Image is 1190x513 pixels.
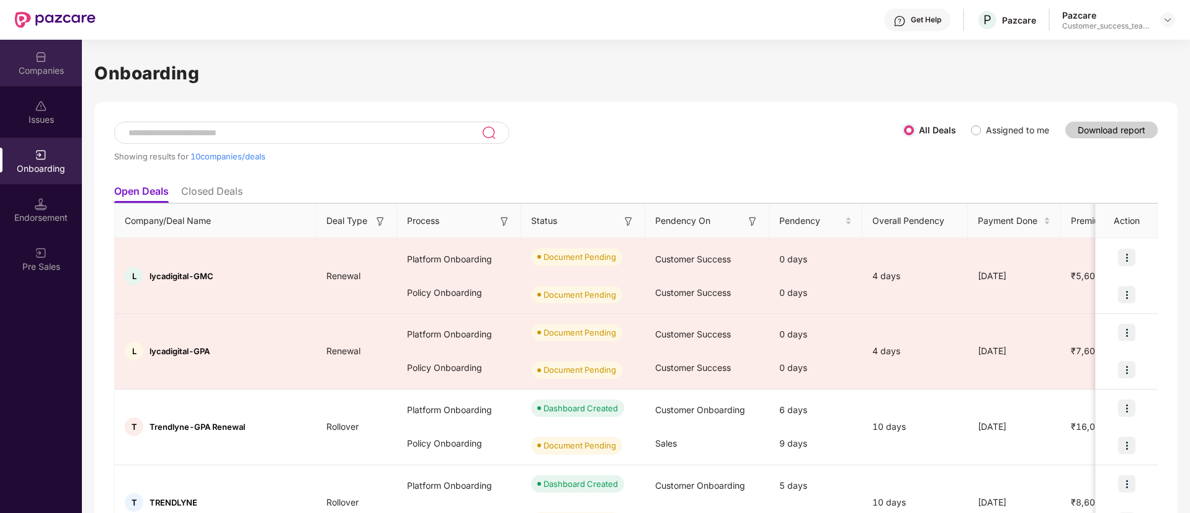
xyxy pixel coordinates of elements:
div: 10 days [862,496,968,509]
span: lycadigital-GMC [150,271,213,281]
div: Pazcare [1062,9,1149,21]
div: Platform Onboarding [397,243,521,276]
span: Deal Type [326,214,367,228]
span: Process [407,214,439,228]
span: ₹5,60,721 [1061,270,1124,281]
th: Company/Deal Name [115,204,316,238]
span: Customer Success [655,362,731,373]
img: svg+xml;base64,PHN2ZyB3aWR0aD0iMTYiIGhlaWdodD0iMTYiIHZpZXdCb3g9IjAgMCAxNiAxNiIgZmlsbD0ibm9uZSIgeG... [498,215,511,228]
img: icon [1118,437,1135,454]
div: Pazcare [1002,14,1036,26]
div: T [125,417,143,436]
img: svg+xml;base64,PHN2ZyBpZD0iQ29tcGFuaWVzIiB4bWxucz0iaHR0cDovL3d3dy53My5vcmcvMjAwMC9zdmciIHdpZHRoPS... [35,51,47,63]
div: 9 days [769,427,862,460]
div: Policy Onboarding [397,427,521,460]
span: Customer Success [655,329,731,339]
div: Platform Onboarding [397,318,521,351]
span: ₹16,000 [1061,421,1116,432]
div: Showing results for [114,151,904,161]
span: Rollover [316,497,369,507]
th: Overall Pendency [862,204,968,238]
span: Renewal [316,346,370,356]
div: 0 days [769,318,862,351]
div: Document Pending [544,439,616,452]
span: Customer Onboarding [655,480,745,491]
div: 0 days [769,276,862,310]
img: svg+xml;base64,PHN2ZyB3aWR0aD0iMTQuNSIgaGVpZ2h0PSIxNC41IiB2aWV3Qm94PSIwIDAgMTYgMTYiIGZpbGw9Im5vbm... [35,198,47,210]
span: Pendency [779,214,843,228]
span: ₹7,600 [1061,346,1111,356]
img: icon [1118,399,1135,417]
li: Closed Deals [181,185,243,203]
div: [DATE] [968,344,1061,358]
img: icon [1118,324,1135,341]
span: Status [531,214,557,228]
span: Rollover [316,421,369,432]
img: svg+xml;base64,PHN2ZyBpZD0iRHJvcGRvd24tMzJ4MzIiIHhtbG5zPSJodHRwOi8vd3d3LnczLm9yZy8yMDAwL3N2ZyIgd2... [1163,15,1173,25]
img: New Pazcare Logo [15,12,96,28]
img: svg+xml;base64,PHN2ZyB3aWR0aD0iMTYiIGhlaWdodD0iMTYiIHZpZXdCb3g9IjAgMCAxNiAxNiIgZmlsbD0ibm9uZSIgeG... [622,215,635,228]
span: Trendlyne-GPA Renewal [150,422,245,432]
img: svg+xml;base64,PHN2ZyB3aWR0aD0iMTYiIGhlaWdodD0iMTYiIHZpZXdCb3g9IjAgMCAxNiAxNiIgZmlsbD0ibm9uZSIgeG... [746,215,759,228]
span: Pendency On [655,214,710,228]
div: Platform Onboarding [397,393,521,427]
div: 0 days [769,243,862,276]
span: Renewal [316,270,370,281]
img: icon [1118,249,1135,266]
div: L [125,267,143,285]
button: Download report [1065,122,1158,138]
div: 4 days [862,344,968,358]
th: Premium Paid [1061,204,1142,238]
div: [DATE] [968,420,1061,434]
div: Customer_success_team_lead [1062,21,1149,31]
div: Document Pending [544,364,616,376]
div: Platform Onboarding [397,469,521,502]
div: [DATE] [968,496,1061,509]
div: Document Pending [544,251,616,263]
div: 10 days [862,420,968,434]
img: icon [1118,475,1135,493]
div: Policy Onboarding [397,276,521,310]
div: T [125,493,143,512]
img: svg+xml;base64,PHN2ZyB3aWR0aD0iMjQiIGhlaWdodD0iMjUiIHZpZXdCb3g9IjAgMCAyNCAyNSIgZmlsbD0ibm9uZSIgeG... [481,125,496,140]
div: 0 days [769,351,862,385]
div: Document Pending [544,326,616,339]
div: [DATE] [968,269,1061,283]
div: Get Help [911,15,941,25]
span: Sales [655,438,677,448]
img: icon [1118,286,1135,303]
img: svg+xml;base64,PHN2ZyBpZD0iSXNzdWVzX2Rpc2FibGVkIiB4bWxucz0iaHR0cDovL3d3dy53My5vcmcvMjAwMC9zdmciIH... [35,100,47,112]
div: Dashboard Created [544,402,618,414]
div: Policy Onboarding [397,351,521,385]
div: Dashboard Created [544,478,618,490]
h1: Onboarding [94,60,1178,87]
img: icon [1118,361,1135,378]
label: All Deals [919,125,956,135]
div: 4 days [862,269,968,283]
div: Document Pending [544,288,616,301]
div: 5 days [769,469,862,502]
img: svg+xml;base64,PHN2ZyBpZD0iSGVscC0zMngzMiIgeG1sbnM9Imh0dHA6Ly93d3cudzMub3JnLzIwMDAvc3ZnIiB3aWR0aD... [893,15,906,27]
span: TRENDLYNE [150,497,197,507]
span: Payment Done [978,214,1041,228]
span: Customer Success [655,287,731,298]
div: 6 days [769,393,862,427]
div: L [125,342,143,360]
span: P [983,12,991,27]
th: Payment Done [968,204,1061,238]
img: svg+xml;base64,PHN2ZyB3aWR0aD0iMTYiIGhlaWdodD0iMTYiIHZpZXdCb3g9IjAgMCAxNiAxNiIgZmlsbD0ibm9uZSIgeG... [374,215,387,228]
img: svg+xml;base64,PHN2ZyB3aWR0aD0iMjAiIGhlaWdodD0iMjAiIHZpZXdCb3g9IjAgMCAyMCAyMCIgZmlsbD0ibm9uZSIgeG... [35,149,47,161]
th: Action [1096,204,1158,238]
label: Assigned to me [986,125,1049,135]
span: Customer Success [655,254,731,264]
li: Open Deals [114,185,169,203]
span: lycadigital-GPA [150,346,210,356]
span: ₹8,60,000 [1061,497,1124,507]
th: Pendency [769,204,862,238]
span: Customer Onboarding [655,404,745,415]
span: 10 companies/deals [190,151,266,161]
img: svg+xml;base64,PHN2ZyB3aWR0aD0iMjAiIGhlaWdodD0iMjAiIHZpZXdCb3g9IjAgMCAyMCAyMCIgZmlsbD0ibm9uZSIgeG... [35,247,47,259]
